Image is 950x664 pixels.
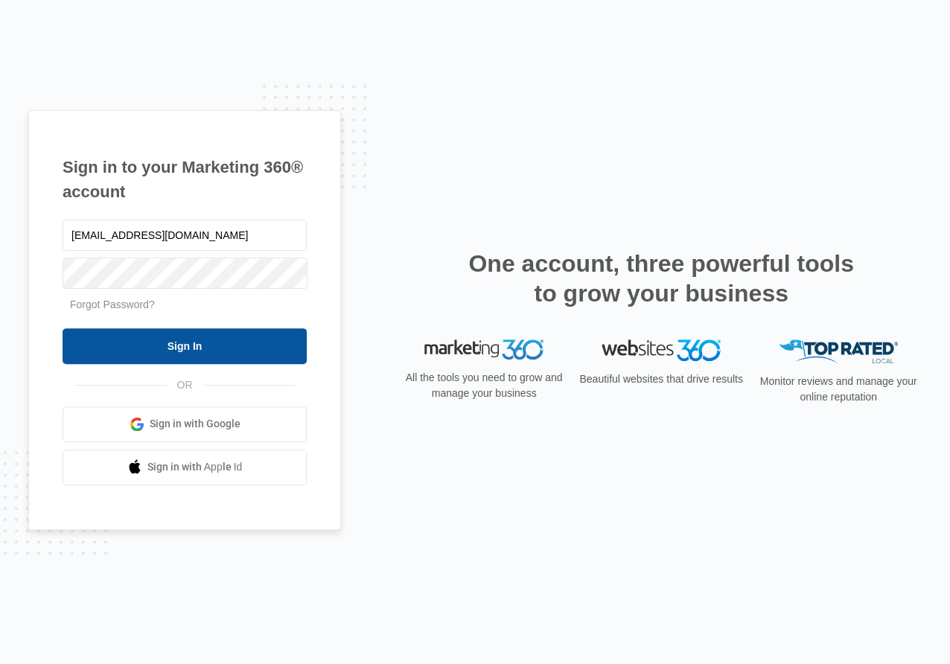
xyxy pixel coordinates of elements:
[63,328,307,364] input: Sign In
[147,459,243,475] span: Sign in with Apple Id
[424,339,543,360] img: Marketing 360
[755,374,922,405] p: Monitor reviews and manage your online reputation
[578,371,745,387] p: Beautiful websites that drive results
[401,370,567,401] p: All the tools you need to grow and manage your business
[63,155,307,204] h1: Sign in to your Marketing 360® account
[779,339,898,364] img: Top Rated Local
[63,406,307,442] a: Sign in with Google
[150,416,240,432] span: Sign in with Google
[602,339,721,361] img: Websites 360
[464,249,858,308] h2: One account, three powerful tools to grow your business
[63,220,307,251] input: Email
[63,450,307,485] a: Sign in with Apple Id
[167,377,203,393] span: OR
[70,299,155,310] a: Forgot Password?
